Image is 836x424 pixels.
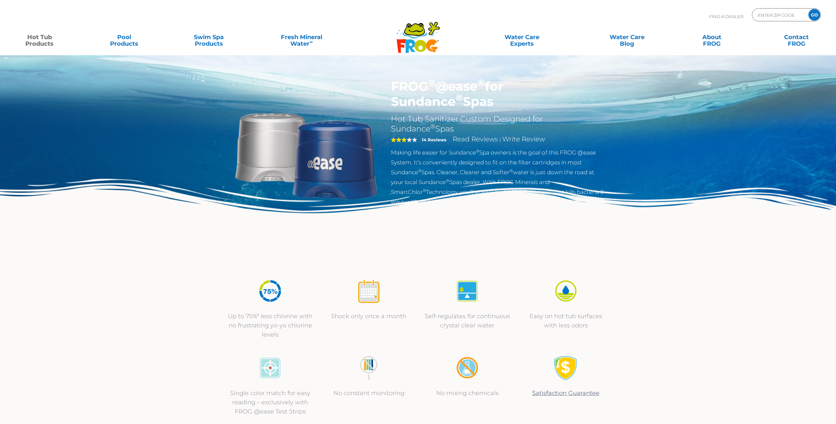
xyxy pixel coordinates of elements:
p: Find A Dealer [709,8,743,25]
p: No mixing chemicals [425,389,510,398]
a: Fresh MineralWater∞ [260,31,343,44]
p: Single color match for easy reading – exclusively with FROG @ease Test Strips [228,389,313,416]
a: Water CareExperts [468,31,576,44]
p: Shock only once a month [326,312,412,321]
img: icon-atease-color-match [258,356,282,380]
sup: ® [476,149,479,153]
span: | [499,136,501,143]
p: Self-regulates for continuous crystal clear water [425,312,510,330]
p: Making life easier for Sundance Spa owners is the goal of this FROG @ease System. It’s convenient... [391,148,605,207]
a: Swim SpaProducts [176,31,241,44]
img: Frog Products Logo [393,13,443,53]
strong: 14 Reviews [422,137,446,142]
img: icon-atease-easy-on [554,279,578,303]
a: Read Reviews [453,135,498,143]
span: 3 [391,137,407,142]
sup: ® [430,123,435,130]
p: Up to 75%* less chlorine with no frustrating yo-yo chlorine levels [228,312,313,339]
a: Satisfaction Guarantee [532,389,599,397]
sup: ® [446,178,449,183]
a: Hot TubProducts [7,31,72,44]
h1: FROG @ease for Sundance Spas [391,79,605,109]
sup: ∞ [309,39,313,44]
a: ContactFROG [764,31,829,44]
a: PoolProducts [91,31,157,44]
img: icon-atease-75percent-less [258,279,282,303]
img: icon-atease-self-regulates [455,279,480,303]
sup: ® [428,77,435,88]
img: Sundance-cartridges-2.png [231,79,381,229]
sup: ® [418,168,421,173]
img: no-constant-monitoring1 [356,356,381,380]
p: No constant monitoring [326,389,412,398]
h2: Hot Tub Sanitizer Custom Designed for Sundance Spas [391,114,605,134]
input: GO [808,9,820,21]
a: Write Review [502,135,545,143]
a: Water CareBlog [594,31,660,44]
sup: ® [478,77,485,88]
input: Zip Code Form [757,10,802,20]
a: AboutFROG [679,31,745,44]
sup: ® [456,92,463,104]
img: no-mixing1 [455,356,480,380]
img: icon-atease-shock-once [356,279,381,303]
sup: ® [509,168,513,173]
img: Satisfaction Guarantee Icon [554,356,578,380]
p: Easy on hot tub surfaces with less odors [523,312,609,330]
